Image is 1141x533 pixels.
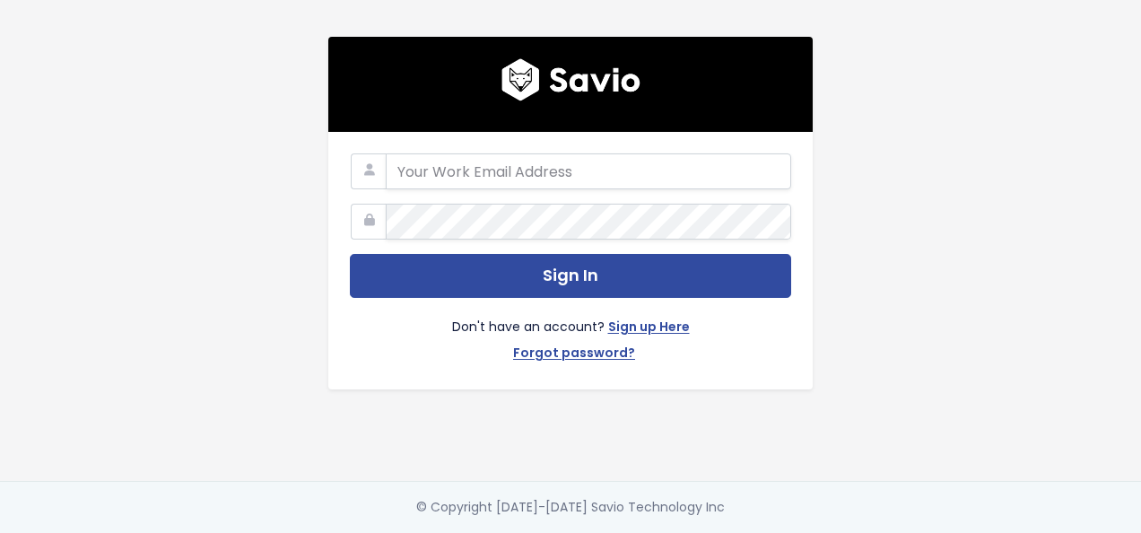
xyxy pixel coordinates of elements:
[386,153,791,189] input: Your Work Email Address
[513,342,635,368] a: Forgot password?
[608,316,690,342] a: Sign up Here
[416,496,725,519] div: © Copyright [DATE]-[DATE] Savio Technology Inc
[350,298,791,368] div: Don't have an account?
[350,254,791,298] button: Sign In
[501,58,640,101] img: logo600x187.a314fd40982d.png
